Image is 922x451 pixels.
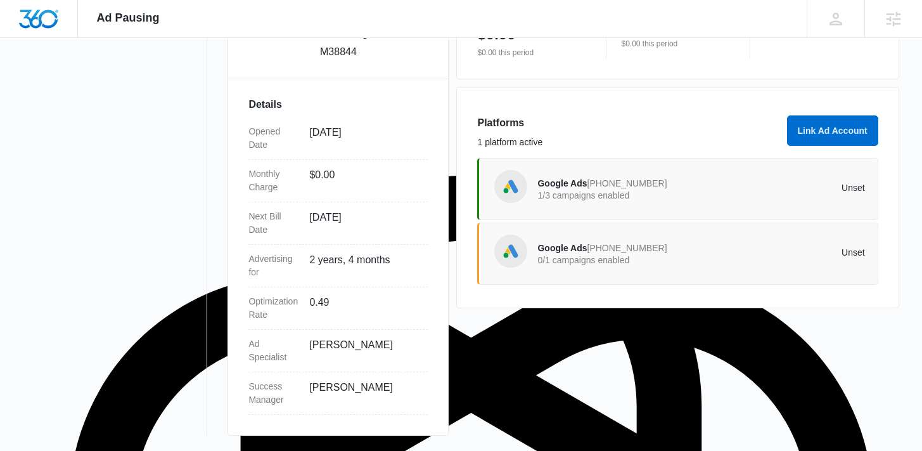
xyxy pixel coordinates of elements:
p: 1/3 campaigns enabled [537,191,701,200]
span: [PHONE_NUMBER] [587,243,667,253]
a: Google AdsGoogle Ads[PHONE_NUMBER]1/3 campaigns enabledUnset [477,158,878,220]
dt: Next Bill Date [248,210,299,237]
dd: [PERSON_NAME] [309,337,418,364]
p: M38844 [320,44,357,60]
dd: [PERSON_NAME] [309,380,418,407]
p: $0.00 this period [477,47,590,58]
img: Google Ads [501,177,520,196]
div: Monthly Charge$0.00 [248,160,428,202]
dd: [DATE] [309,210,418,237]
div: Ad Specialist[PERSON_NAME] [248,330,428,372]
dd: [DATE] [309,125,418,152]
div: Opened Date[DATE] [248,117,428,160]
dt: Advertising for [248,252,299,279]
span: Google Ads [537,178,587,188]
h3: Details [248,97,428,112]
p: Unset [701,248,865,257]
div: Advertising for2 years, 4 months [248,245,428,287]
dt: Optimization Rate [248,295,299,322]
p: $0.00 this period [622,38,734,49]
p: Unset [701,183,865,192]
dt: Success Manager [248,380,299,407]
div: Success Manager[PERSON_NAME] [248,372,428,415]
img: Google Ads [501,242,520,261]
div: Next Bill Date[DATE] [248,202,428,245]
p: 0/1 campaigns enabled [537,256,701,265]
dd: $0.00 [309,167,418,194]
dt: Ad Specialist [248,337,299,364]
p: 1 platform active [477,136,779,149]
dt: Opened Date [248,125,299,152]
a: Google AdsGoogle Ads[PHONE_NUMBER]0/1 campaigns enabledUnset [477,223,878,285]
span: Ad Pausing [97,11,160,25]
div: Optimization Rate0.49 [248,287,428,330]
h3: Platforms [477,115,779,131]
dt: Monthly Charge [248,167,299,194]
span: [PHONE_NUMBER] [587,178,667,188]
dd: 2 years, 4 months [309,252,418,279]
dd: 0.49 [309,295,418,322]
button: Link Ad Account [787,115,878,146]
span: Google Ads [537,243,587,253]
